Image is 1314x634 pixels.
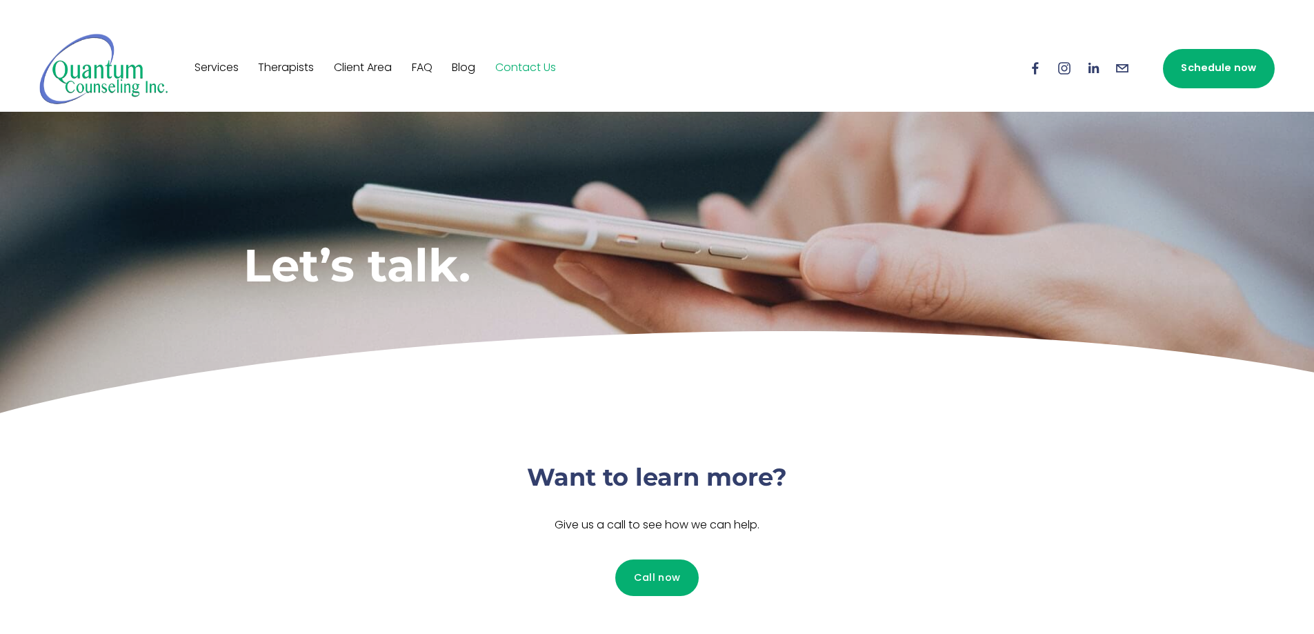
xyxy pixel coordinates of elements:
h3: Want to learn more? [450,462,864,494]
a: LinkedIn [1086,61,1101,76]
a: Therapists [258,57,314,79]
a: Instagram [1057,61,1072,76]
a: Client Area [334,57,392,79]
img: Quantum Counseling Inc. | Change starts here. [39,32,168,105]
a: Services [195,57,239,79]
a: info@quantumcounselinginc.com [1115,61,1130,76]
a: Contact Us [495,57,556,79]
a: Blog [452,57,475,79]
p: Give us a call to see how we can help. [450,516,864,536]
h1: Let’s talk. [243,237,864,293]
a: FAQ [412,57,432,79]
a: Facebook [1028,61,1043,76]
a: Call now [615,559,699,596]
a: Schedule now [1163,49,1275,88]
